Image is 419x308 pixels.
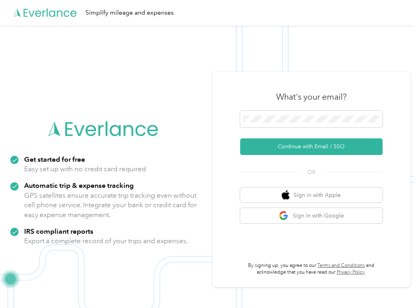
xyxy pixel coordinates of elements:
h3: What's your email? [276,91,347,102]
strong: IRS compliant reports [24,227,93,235]
img: apple logo [282,190,290,200]
button: apple logoSign in with Apple [240,187,383,203]
div: Simplify mileage and expenses [85,8,174,18]
button: google logoSign in with Google [240,208,383,223]
a: Privacy Policy [337,269,365,275]
span: OR [298,168,325,176]
strong: Get started for free [24,155,85,163]
button: Continue with Email / SSO [240,138,383,155]
a: Terms and Conditions [317,263,365,268]
img: google logo [279,211,289,221]
p: By signing up, you agree to our and acknowledge that you have read our . [240,262,383,276]
p: GPS satellites ensure accurate trip tracking even without cell phone service. Integrate your bank... [24,191,197,220]
p: Export a complete record of your trips and expenses. [24,236,188,246]
p: Easy set up with no credit card required [24,164,146,174]
strong: Automatic trip & expense tracking [24,181,134,189]
iframe: Everlance-gr Chat Button Frame [375,264,419,308]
